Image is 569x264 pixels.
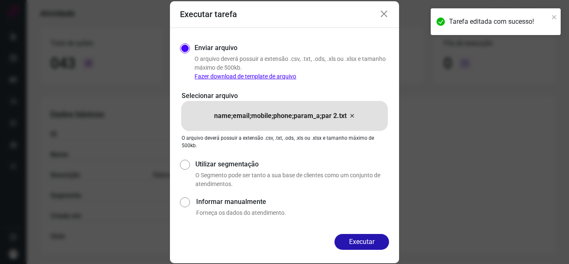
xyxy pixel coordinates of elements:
label: Utilizar segmentação [195,159,389,169]
p: O Segmento pode ser tanto a sua base de clientes como um conjunto de atendimentos. [195,171,389,189]
label: Informar manualmente [196,197,389,207]
label: Enviar arquivo [195,43,237,53]
button: Executar [334,234,389,250]
div: Tarefa editada com sucesso! [449,17,549,27]
p: Forneça os dados do atendimento. [196,209,389,217]
p: O arquivo deverá possuir a extensão .csv, .txt, .ods, .xls ou .xlsx e tamanho máximo de 500kb. [182,134,387,149]
a: Fazer download de template de arquivo [195,73,296,80]
p: name;email;mobile;phone;param_a;par 2.txt [214,111,347,121]
h3: Executar tarefa [180,9,237,19]
p: O arquivo deverá possuir a extensão .csv, .txt, .ods, .xls ou .xlsx e tamanho máximo de 500kb. [195,55,389,81]
p: Selecionar arquivo [182,91,387,101]
button: close [552,12,557,22]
